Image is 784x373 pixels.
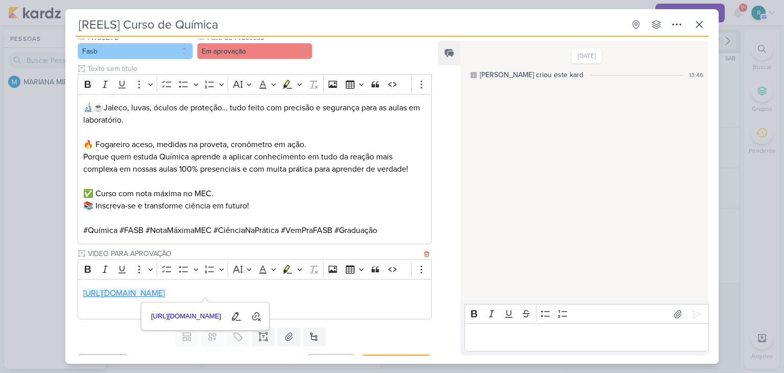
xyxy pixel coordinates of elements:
[83,126,426,151] p: 🔥 Fogareiro aceso, medidas na proveta, cronômetro em ação.
[148,309,225,324] a: [URL][DOMAIN_NAME]
[83,224,426,237] p: #Química #FASB #NotaMáximaMEC #CiênciaNaPrática #VemPraFASB #Graduação
[78,43,193,59] button: Fasb
[83,288,165,298] a: [URL][DOMAIN_NAME]
[148,310,225,322] span: [URL][DOMAIN_NAME]
[78,279,432,319] div: Editor editing area: main
[197,43,312,59] button: Em aprovação
[689,71,703,80] div: 13:46
[464,323,708,352] div: Editor editing area: main
[78,259,432,279] div: Editor toolbar
[86,63,432,74] input: Texto sem título
[480,69,583,80] div: [PERSON_NAME] criou este kard
[83,188,426,212] p: ✅ Curso com nota máxima no MEC. 📚 Inscreva-se e transforme ciência em futuro!
[464,304,708,324] div: Editor toolbar
[83,102,426,126] p: 🔬☕Jaleco, luvas, óculos de proteção… tudo feito com precisão e segurança para as aulas em laborat...
[78,74,432,94] div: Editor toolbar
[76,15,625,34] input: Kard Sem Título
[83,151,426,175] p: Porque quem estuda Química aprende a aplicar conhecimento em tudo da reação mais complexa em noss...
[86,248,422,259] input: Texto sem título
[78,94,432,245] div: Editor editing area: main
